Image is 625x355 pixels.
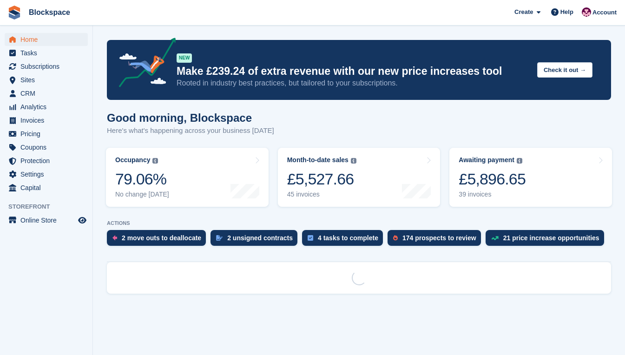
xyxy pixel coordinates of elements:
a: menu [5,46,88,59]
img: icon-info-grey-7440780725fd019a000dd9b08b2336e03edf1995a4989e88bcd33f0948082b44.svg [152,158,158,164]
span: Sites [20,73,76,86]
a: menu [5,60,88,73]
a: menu [5,154,88,167]
span: Coupons [20,141,76,154]
img: price-adjustments-announcement-icon-8257ccfd72463d97f412b2fc003d46551f7dbcb40ab6d574587a9cd5c0d94... [111,38,176,91]
div: 79.06% [115,170,169,189]
img: icon-info-grey-7440780725fd019a000dd9b08b2336e03edf1995a4989e88bcd33f0948082b44.svg [517,158,522,164]
img: Blockspace [582,7,591,17]
div: 21 price increase opportunities [503,234,599,242]
a: 21 price increase opportunities [486,230,609,250]
a: menu [5,127,88,140]
div: No change [DATE] [115,191,169,198]
span: Capital [20,181,76,194]
img: prospect-51fa495bee0391a8d652442698ab0144808aea92771e9ea1ae160a38d050c398.svg [393,235,398,241]
div: 2 unsigned contracts [227,234,293,242]
a: menu [5,214,88,227]
div: NEW [177,53,192,63]
p: Here's what's happening across your business [DATE] [107,125,274,136]
span: Subscriptions [20,60,76,73]
span: Account [592,8,617,17]
a: 4 tasks to complete [302,230,388,250]
img: icon-info-grey-7440780725fd019a000dd9b08b2336e03edf1995a4989e88bcd33f0948082b44.svg [351,158,356,164]
span: Tasks [20,46,76,59]
span: Settings [20,168,76,181]
a: menu [5,141,88,154]
span: Storefront [8,202,92,211]
a: menu [5,73,88,86]
span: Pricing [20,127,76,140]
a: Preview store [77,215,88,226]
span: Online Store [20,214,76,227]
div: 45 invoices [287,191,356,198]
a: menu [5,114,88,127]
a: 174 prospects to review [388,230,486,250]
img: contract_signature_icon-13c848040528278c33f63329250d36e43548de30e8caae1d1a13099fd9432cc5.svg [216,235,223,241]
span: CRM [20,87,76,100]
div: 39 invoices [459,191,526,198]
a: menu [5,87,88,100]
a: menu [5,168,88,181]
div: Awaiting payment [459,156,514,164]
a: Blockspace [25,5,74,20]
p: Make £239.24 of extra revenue with our new price increases tool [177,65,530,78]
p: ACTIONS [107,220,611,226]
div: 4 tasks to complete [318,234,378,242]
a: Occupancy 79.06% No change [DATE] [106,148,269,207]
img: stora-icon-8386f47178a22dfd0bd8f6a31ec36ba5ce8667c1dd55bd0f319d3a0aa187defe.svg [7,6,21,20]
h1: Good morning, Blockspace [107,112,274,124]
a: Month-to-date sales £5,527.66 45 invoices [278,148,441,207]
div: £5,527.66 [287,170,356,189]
a: menu [5,33,88,46]
span: Invoices [20,114,76,127]
img: task-75834270c22a3079a89374b754ae025e5fb1db73e45f91037f5363f120a921f8.svg [308,235,313,241]
a: menu [5,181,88,194]
a: Awaiting payment £5,896.65 39 invoices [449,148,612,207]
img: move_outs_to_deallocate_icon-f764333ba52eb49d3ac5e1228854f67142a1ed5810a6f6cc68b1a99e826820c5.svg [112,235,117,241]
div: Occupancy [115,156,150,164]
button: Check it out → [537,62,592,78]
div: 2 move outs to deallocate [122,234,201,242]
div: £5,896.65 [459,170,526,189]
a: menu [5,100,88,113]
p: Rooted in industry best practices, but tailored to your subscriptions. [177,78,530,88]
a: 2 unsigned contracts [211,230,302,250]
span: Create [514,7,533,17]
div: Month-to-date sales [287,156,349,164]
span: Home [20,33,76,46]
span: Protection [20,154,76,167]
div: 174 prospects to review [402,234,476,242]
span: Help [560,7,573,17]
span: Analytics [20,100,76,113]
img: price_increase_opportunities-93ffe204e8149a01c8c9dc8f82e8f89637d9d84a8eef4429ea346261dce0b2c0.svg [491,236,499,240]
a: 2 move outs to deallocate [107,230,211,250]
